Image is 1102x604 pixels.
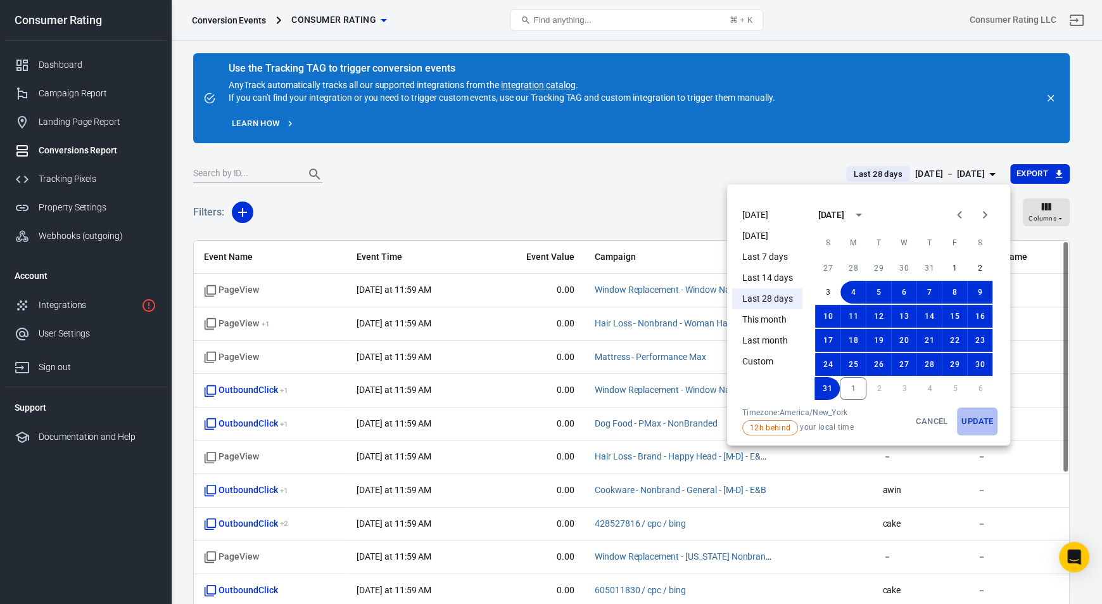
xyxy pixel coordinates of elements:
button: 27 [891,353,916,376]
button: Cancel [911,408,952,435]
div: Timezone: America/New_York [742,408,854,418]
button: 5 [866,281,891,304]
button: 29 [942,353,967,376]
button: Update [957,408,997,435]
button: 29 [866,257,891,280]
span: your local time [742,420,854,435]
button: Next month [972,202,997,228]
button: 6 [891,281,916,304]
button: 15 [942,305,967,328]
button: 28 [916,353,942,376]
button: 12 [866,305,891,328]
li: [DATE] [732,205,802,226]
span: Wednesday [892,230,915,255]
div: [DATE] [818,209,844,222]
button: 2 [967,257,992,280]
button: 26 [866,353,891,376]
li: Last 28 days [732,288,802,309]
span: Monday [842,230,864,255]
li: This month [732,309,802,330]
li: Last 14 days [732,267,802,288]
span: 12h behind [745,422,795,434]
button: 7 [916,281,942,304]
span: Thursday [918,230,940,255]
button: 30 [967,353,992,376]
button: 1 [840,377,866,400]
button: 18 [840,329,866,352]
button: 31 [916,257,942,280]
button: 1 [942,257,967,280]
button: 20 [891,329,916,352]
button: 24 [815,353,840,376]
button: Previous month [947,202,972,228]
button: 21 [916,329,942,352]
button: 8 [942,281,967,304]
button: 13 [891,305,916,328]
button: 14 [916,305,942,328]
button: 22 [942,329,967,352]
button: calendar view is open, switch to year view [848,204,870,226]
button: 25 [840,353,866,376]
button: 9 [967,281,992,304]
button: 10 [815,305,840,328]
button: 11 [840,305,866,328]
button: 31 [814,377,840,400]
li: [DATE] [732,226,802,247]
li: Last 7 days [732,247,802,267]
span: Friday [943,230,966,255]
span: Tuesday [867,230,890,255]
div: Open Intercom Messenger [1059,542,1089,572]
button: 17 [815,329,840,352]
button: 27 [815,257,840,280]
button: 23 [967,329,992,352]
button: 19 [866,329,891,352]
li: Last month [732,330,802,351]
li: Custom [732,351,802,372]
span: Sunday [816,230,839,255]
button: 28 [840,257,866,280]
button: 4 [840,281,866,304]
span: Saturday [968,230,991,255]
button: 16 [967,305,992,328]
button: 30 [891,257,916,280]
button: 3 [815,281,840,304]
